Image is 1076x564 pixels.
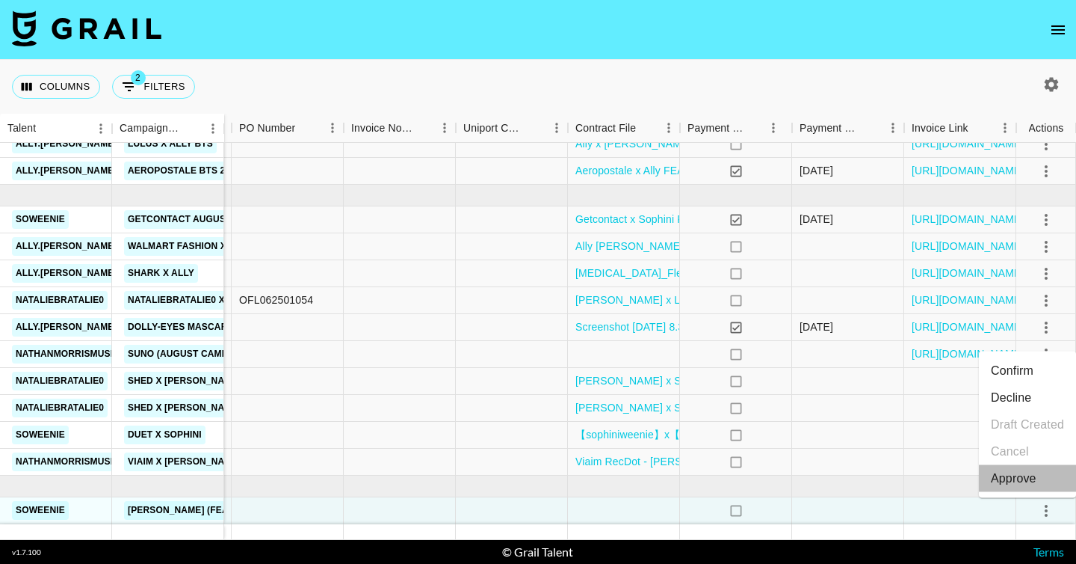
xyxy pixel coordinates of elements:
a: [URL][DOMAIN_NAME] [912,163,1024,178]
div: Payment Sent [680,114,792,143]
a: Dolly-Eyes Mascara [124,318,238,337]
button: select merge strategy [1033,234,1059,260]
button: Menu [433,117,456,139]
a: Lulus x Ally BTS [124,135,217,153]
button: Sort [968,117,989,138]
a: Terms [1033,545,1064,559]
a: nathanmorrismusic [12,345,123,364]
div: 8/25/2025 [800,319,833,334]
div: Approve [991,470,1036,488]
button: Sort [36,118,57,139]
div: Uniport Contact Email [456,114,568,143]
a: [URL][DOMAIN_NAME] [912,136,1024,151]
button: Sort [181,118,202,139]
a: Shed x [PERSON_NAME] October [124,399,293,417]
a: [PERSON_NAME] x SHED FEA.pdf [575,400,745,415]
span: 2 [131,70,146,85]
button: Select columns [12,75,100,99]
div: 9/9/2025 [800,163,833,178]
div: Uniport Contact Email [463,114,525,143]
div: Contract File [568,114,680,143]
a: Walmart Fashion x Ally [124,237,256,256]
a: [URL][DOMAIN_NAME] [912,292,1024,307]
div: Campaign (Type) [112,114,224,143]
a: Ally x [PERSON_NAME]'s BTS FEA.pdf [575,136,764,151]
button: select merge strategy [1033,207,1059,233]
div: Actions [1016,114,1076,143]
button: Menu [658,117,680,139]
button: Menu [882,117,904,139]
a: Viaim x [PERSON_NAME] [124,453,245,471]
a: GetContact August x Sophini [124,210,284,229]
a: [URL][DOMAIN_NAME] [912,266,1024,281]
li: Confirm [979,358,1076,384]
button: Sort [295,117,316,138]
button: Sort [525,117,545,138]
li: Decline [979,384,1076,411]
div: PO Number [239,114,295,143]
a: ally.[PERSON_NAME] [12,135,121,153]
button: Sort [746,117,767,138]
a: Shark x Ally [124,264,198,283]
a: ally.[PERSON_NAME] [12,237,121,256]
div: 8/26/2025 [800,212,833,227]
button: select merge strategy [1033,261,1059,286]
a: soweenie [12,426,69,444]
a: [PERSON_NAME] (feat. [PERSON_NAME]) - [GEOGRAPHIC_DATA] [124,501,427,520]
a: [PERSON_NAME] x SHED FEA.pdf [575,373,745,388]
a: Viaim RecDot - [PERSON_NAME].pdf [575,454,755,469]
a: Duet x Sophini [124,426,205,444]
a: nataliebratalie0 [12,399,108,417]
button: select merge strategy [1033,315,1059,340]
div: Payment Sent [687,114,746,143]
a: Getcontact x Sophini FEA.pdf [575,212,716,227]
button: select merge strategy [1033,288,1059,313]
a: ally.[PERSON_NAME] [12,162,121,180]
a: Aeropostale BTS 2025 x Ally [124,162,278,180]
div: Invoice Notes [344,114,456,143]
div: PO Number [232,114,344,143]
div: Invoice Link [904,114,1016,143]
a: nataliebratalie0 [12,372,108,390]
a: Shed x [PERSON_NAME] September [124,372,304,390]
a: [MEDICAL_DATA]_FlexStyle_Always_On.pdf [575,266,789,281]
a: Ally [PERSON_NAME] x Walmart x MagicLinks FEA.pdf [575,239,841,254]
a: [URL][DOMAIN_NAME] [912,239,1024,254]
div: Payment Sent Date [792,114,904,143]
button: Menu [90,117,112,140]
a: Nataliebratalie0 X L'Oréal Paris: Faux Brow [124,291,362,310]
a: Screenshot [DATE] 8.38.53 PM.png [575,319,743,334]
button: Menu [545,117,568,139]
button: Menu [994,117,1016,139]
div: OFL062501054 [239,292,313,307]
div: Talent [7,114,36,143]
div: Campaign (Type) [120,114,181,143]
button: Show filters [112,75,195,99]
button: Sort [412,117,433,138]
div: Special Booking Type [120,114,232,143]
img: Grail Talent [12,10,161,46]
a: ally.[PERSON_NAME] [12,264,121,283]
a: Suno (August Campaign) [124,345,257,364]
button: Menu [202,117,224,140]
div: v 1.7.100 [12,548,41,557]
button: Sort [861,117,882,138]
a: ally.[PERSON_NAME] [12,318,121,337]
a: [PERSON_NAME] x L'Oréal Paris (Faux Brow Q3) FEA.pdf [575,292,856,307]
a: [URL][DOMAIN_NAME] [912,212,1024,227]
button: Sort [636,117,657,138]
div: Contract File [575,114,636,143]
button: select merge strategy [1033,342,1059,367]
a: [URL][DOMAIN_NAME] [912,319,1024,334]
button: select merge strategy [1033,132,1059,157]
div: Invoice Link [912,114,968,143]
button: Menu [321,117,344,139]
div: Invoice Notes [351,114,412,143]
div: © Grail Talent [502,545,573,560]
a: soweenie [12,210,69,229]
a: soweenie [12,501,69,520]
a: [URL][DOMAIN_NAME] [912,346,1024,361]
a: nataliebratalie0 [12,291,108,310]
a: 【sophiniweenie】x【Duet】FEA.pdf [575,427,752,442]
div: Actions [1029,114,1064,143]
